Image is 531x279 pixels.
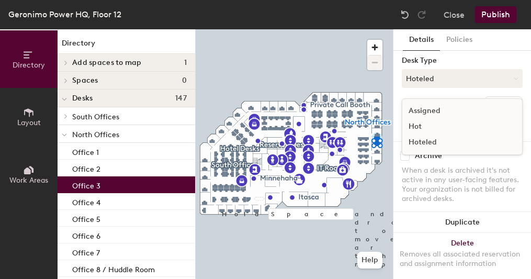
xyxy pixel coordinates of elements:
[416,9,427,20] img: Redo
[72,130,119,139] span: North Offices
[72,59,142,67] span: Add spaces to map
[357,252,382,269] button: Help
[182,76,187,85] span: 0
[72,162,100,174] p: Office 2
[402,103,507,119] div: Assigned
[72,113,119,121] span: South Offices
[403,29,440,51] button: Details
[444,6,465,23] button: Close
[175,94,187,103] span: 147
[475,6,516,23] button: Publish
[72,229,100,241] p: Office 6
[72,245,100,258] p: Office 7
[400,9,410,20] img: Undo
[402,57,523,65] div: Desk Type
[13,61,45,70] span: Directory
[72,262,155,274] p: Office 8 / Huddle Room
[400,250,525,269] div: Removes all associated reservation and assignment information
[184,59,187,67] span: 1
[58,38,195,54] h1: Directory
[402,135,507,150] div: Hoteled
[393,233,531,279] button: DeleteRemoves all associated reservation and assignment information
[402,69,523,88] button: Hoteled
[72,76,98,85] span: Spaces
[72,195,100,207] p: Office 4
[9,176,48,185] span: Work Areas
[17,118,41,127] span: Layout
[484,96,523,114] button: Ungroup
[72,212,100,224] p: Office 5
[72,145,99,157] p: Office 1
[402,166,523,204] div: When a desk is archived it's not active in any user-facing features. Your organization is not bil...
[393,212,531,233] button: Duplicate
[8,8,121,21] div: Geronimo Power HQ, Floor 12
[72,178,100,191] p: Office 3
[440,29,479,51] button: Policies
[415,152,442,160] div: Archive
[402,119,507,135] div: Hot
[72,94,93,103] span: Desks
